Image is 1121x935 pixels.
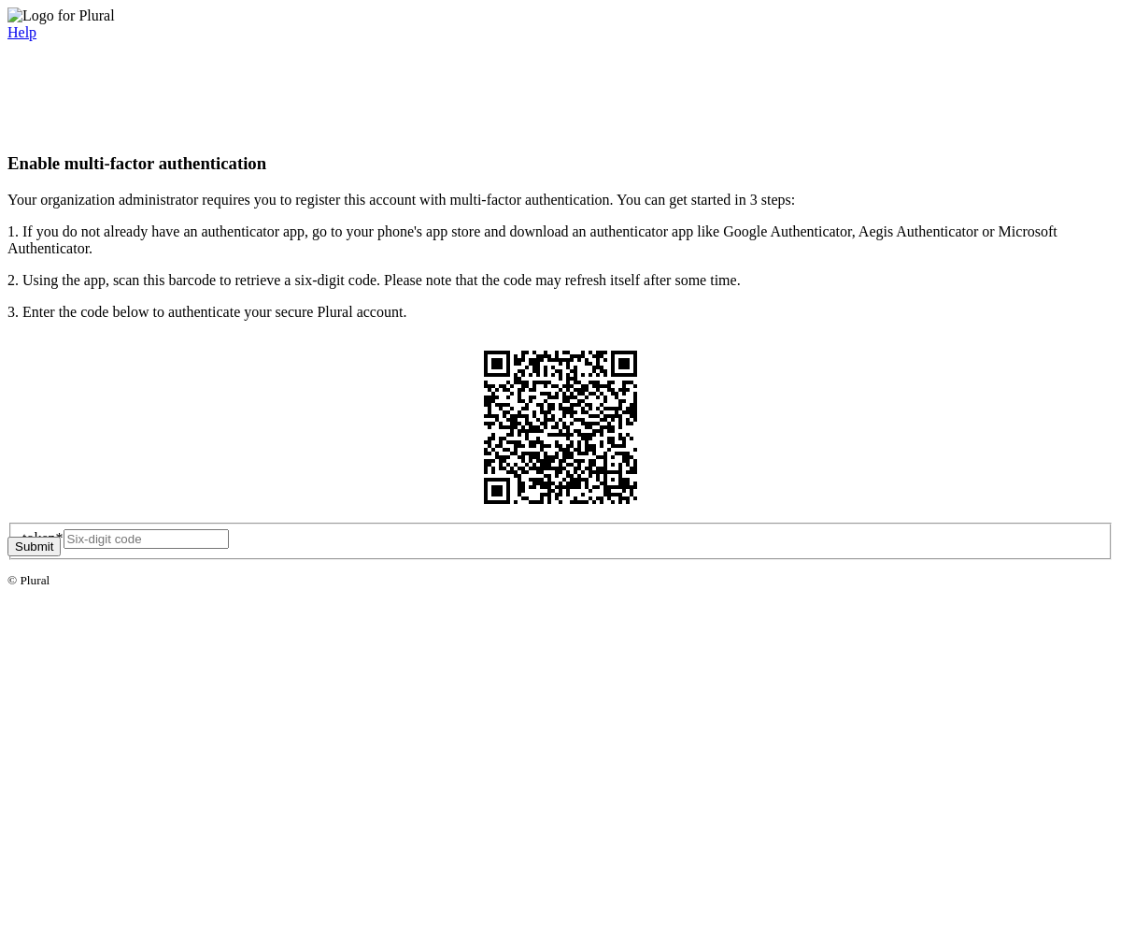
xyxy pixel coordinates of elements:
p: 2. Using the app, scan this barcode to retrieve a six-digit code. Please note that the code may r... [7,272,1114,289]
img: QR Code [469,336,652,519]
img: Logo for Plural [7,7,115,24]
a: Help [7,24,36,40]
label: token [22,530,64,546]
p: Your organization administrator requires you to register this account with multi-factor authentic... [7,192,1114,209]
input: Six-digit code [64,529,229,549]
p: 3. Enter the code below to authenticate your secure Plural account. [7,304,1114,321]
h3: Enable multi-factor authentication [7,153,1114,174]
small: © Plural [7,573,50,587]
button: Submit [7,537,61,556]
p: 1. If you do not already have an authenticator app, go to your phone's app store and download an ... [7,223,1114,257]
